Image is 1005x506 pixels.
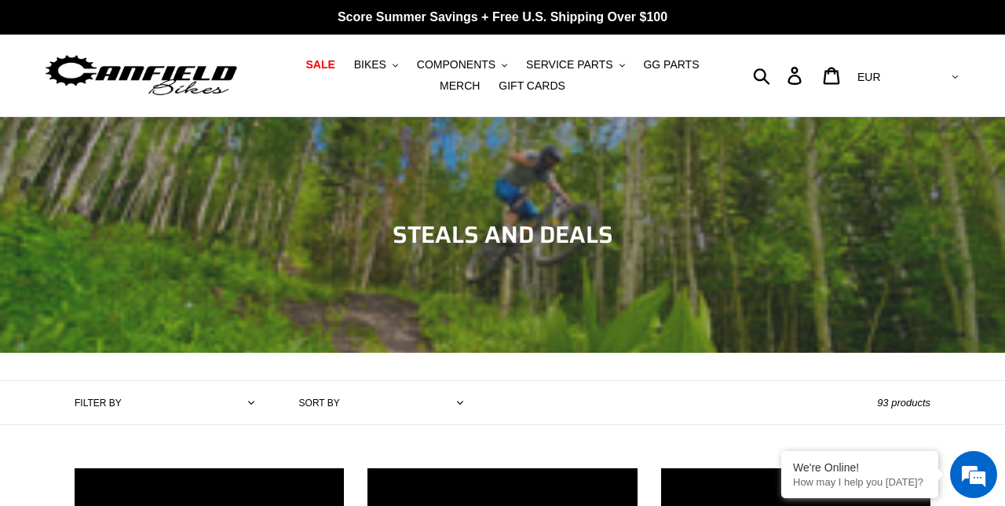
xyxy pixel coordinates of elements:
[793,476,926,488] p: How may I help you today?
[298,54,342,75] a: SALE
[877,397,930,409] span: 93 products
[440,79,480,93] span: MERCH
[354,58,386,71] span: BIKES
[499,79,565,93] span: GIFT CARDS
[409,54,515,75] button: COMPONENTS
[432,75,488,97] a: MERCH
[518,54,632,75] button: SERVICE PARTS
[299,396,340,410] label: Sort by
[491,75,573,97] a: GIFT CARDS
[635,54,707,75] a: GG PARTS
[43,51,239,101] img: Canfield Bikes
[75,396,122,410] label: Filter by
[793,461,926,474] div: We're Online!
[417,58,495,71] span: COMPONENTS
[643,58,699,71] span: GG PARTS
[346,54,406,75] button: BIKES
[393,216,613,253] span: STEALS AND DEALS
[526,58,612,71] span: SERVICE PARTS
[305,58,334,71] span: SALE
